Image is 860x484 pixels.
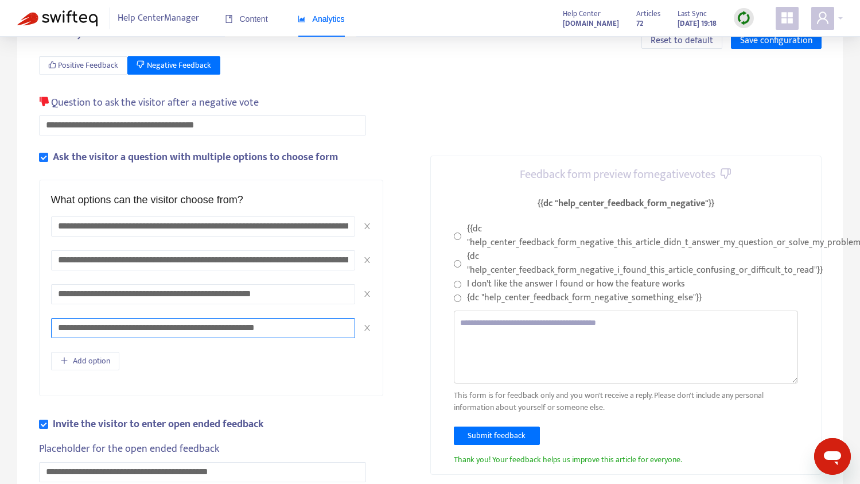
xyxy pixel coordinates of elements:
[147,59,211,72] span: Negative Feedback
[39,96,49,107] span: dislike
[678,7,707,20] span: Last Sync
[363,290,371,298] span: close
[363,324,371,332] span: close
[51,192,243,208] div: What options can the visitor choose from?
[467,277,685,291] label: I don't like the answer I found or how the feature works
[225,14,268,24] span: Content
[454,454,798,466] p: Thank you! Your feedback helps us improve this article for everyone.
[118,7,199,29] span: Help Center Manager
[814,438,851,475] iframe: Button to launch messaging window
[737,11,751,25] img: sync.dc5367851b00ba804db3.png
[538,197,714,211] div: {{dc "help_center_feedback_form_negative"}}
[53,149,338,166] b: Ask the visitor a question with multiple options to choose form
[563,17,619,30] a: [DOMAIN_NAME]
[563,7,601,20] span: Help Center
[53,416,264,433] b: Invite the visitor to enter open ended feedback
[731,30,822,49] button: Save configuration
[39,441,227,457] label: Placeholder for the open ended feedback
[816,11,830,25] span: user
[636,17,643,30] strong: 72
[454,427,540,445] button: Submit feedback
[60,357,68,365] span: plus
[651,33,713,48] span: Reset to default
[363,222,371,230] span: close
[678,17,717,30] strong: [DATE] 19:18
[636,7,660,20] span: Articles
[520,168,731,181] h4: Feedback form preview for negative votes
[225,15,233,23] span: book
[780,11,794,25] span: appstore
[468,429,526,442] span: Submit feedback
[454,389,798,413] p: This form is for feedback only and you won't receive a reply. Please don't include any personal i...
[39,95,259,111] div: Question to ask the visitor after a negative vote
[39,56,128,75] button: Positive Feedback
[17,10,98,26] img: Swifteq
[127,56,220,75] button: Negative Feedback
[58,59,118,72] span: Positive Feedback
[363,256,371,264] span: close
[467,291,702,305] label: {dc "help_center_feedback_form_negative_something_else"}}
[51,352,119,370] button: Add option
[467,250,823,277] label: {dc "help_center_feedback_form_negative_i_found_this_article_confusing_or_difficult_to_read"}}
[73,355,110,367] span: Add option
[39,462,366,482] input: Placeholder for the open ended feedback
[298,15,306,23] span: area-chart
[298,14,345,24] span: Analytics
[39,25,182,40] h4: Create your feedback form
[740,33,812,48] span: Save configuration
[641,30,722,49] button: Reset to default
